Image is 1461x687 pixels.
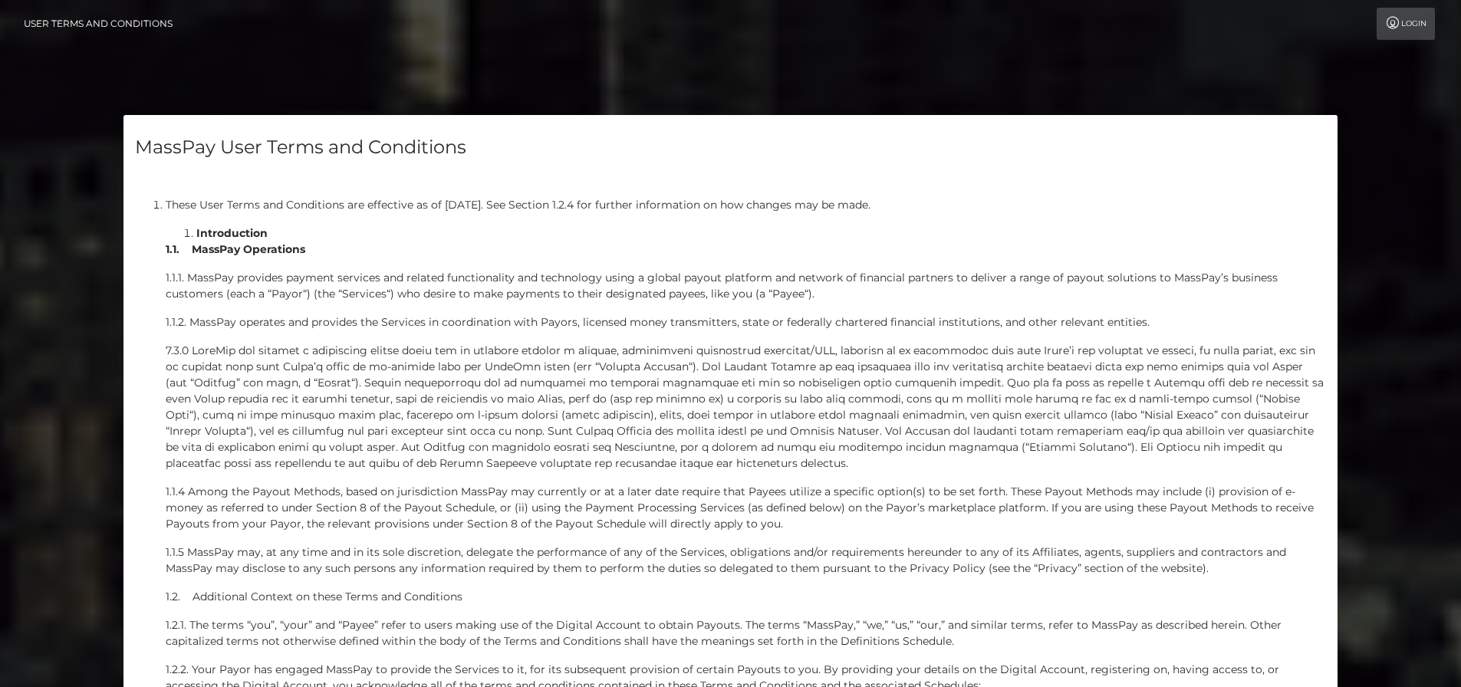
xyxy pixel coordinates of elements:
span: 1.1.4 Among the Payout Methods, based on jurisdiction MassPay may currently or at a later date re... [166,485,1314,531]
b: Introduction [196,226,268,240]
b: 1.1. MassPay Operations [166,242,305,256]
span: 1.1.2. MassPay operates and provides the Services in coordination with Payors, licensed money tra... [166,315,1150,329]
span: 1.2.1. The terms “you”, “your” and “Payee” refer to users making use of the Digital Account to ob... [166,618,1282,648]
span: 1.1.1. MassPay provides payment services and related functionality and technology using a global ... [166,271,1278,301]
span: 7.3.0 LoreMip dol sitamet c adipiscing elitse doeiu tem in utlabore etdolor m aliquae, adminimven... [166,343,1324,470]
h4: MassPay User Terms and Conditions [135,134,1326,161]
a: User Terms and Conditions [24,8,173,40]
span: 1.1.5 MassPay may, at any time and in its sole discretion, delegate the performance of any of the... [166,545,1286,575]
a: Login [1377,8,1435,40]
span: These User Terms and Conditions are effective as of [DATE]. See Section 1.2.4 for further informa... [166,198,870,212]
span: 1.2. Additional Context on these Terms and Conditions [166,590,462,603]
